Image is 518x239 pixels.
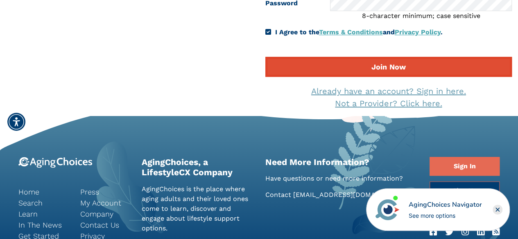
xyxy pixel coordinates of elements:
a: Contact Us [80,219,130,230]
div: See more options [408,211,482,220]
a: Twitter [445,226,454,239]
a: Already have an account? Sign in here. [311,86,466,96]
a: LinkedIn [477,226,484,239]
img: 9-logo.svg [18,157,93,168]
button: Join Now [265,57,512,77]
a: Instagram [461,226,469,239]
a: Privacy Policy [395,28,441,36]
h2: Need More Information? [265,157,418,167]
div: Close [493,205,502,214]
a: Press [80,186,130,197]
p: Have questions or need more information? [265,174,418,183]
span: I Agree to the and . [275,28,443,36]
div: Accessibility Menu [7,113,25,131]
a: Sign In [430,157,500,176]
a: [EMAIL_ADDRESS][DOMAIN_NAME] [293,191,408,199]
a: Company [80,208,130,219]
h2: AgingChoices, a LifestyleCX Company [142,157,253,177]
img: avatar [373,196,401,223]
a: Learn [18,208,68,219]
a: My Account [80,197,130,208]
a: Home [18,186,68,197]
a: Facebook [430,226,437,239]
a: Sign Up [430,181,500,200]
div: AgingChoices Navigator [408,200,482,210]
a: Not a Provider? Click here. [335,98,442,108]
p: AgingChoices is the place where aging adults and their loved ones come to learn, discover and eng... [142,184,253,233]
a: In The News [18,219,68,230]
a: Search [18,197,68,208]
a: Terms & Conditions [319,28,383,36]
div: 8-character minimum; case sensitive [330,11,512,21]
a: RSS Feed [492,226,500,239]
p: Contact [265,190,418,200]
